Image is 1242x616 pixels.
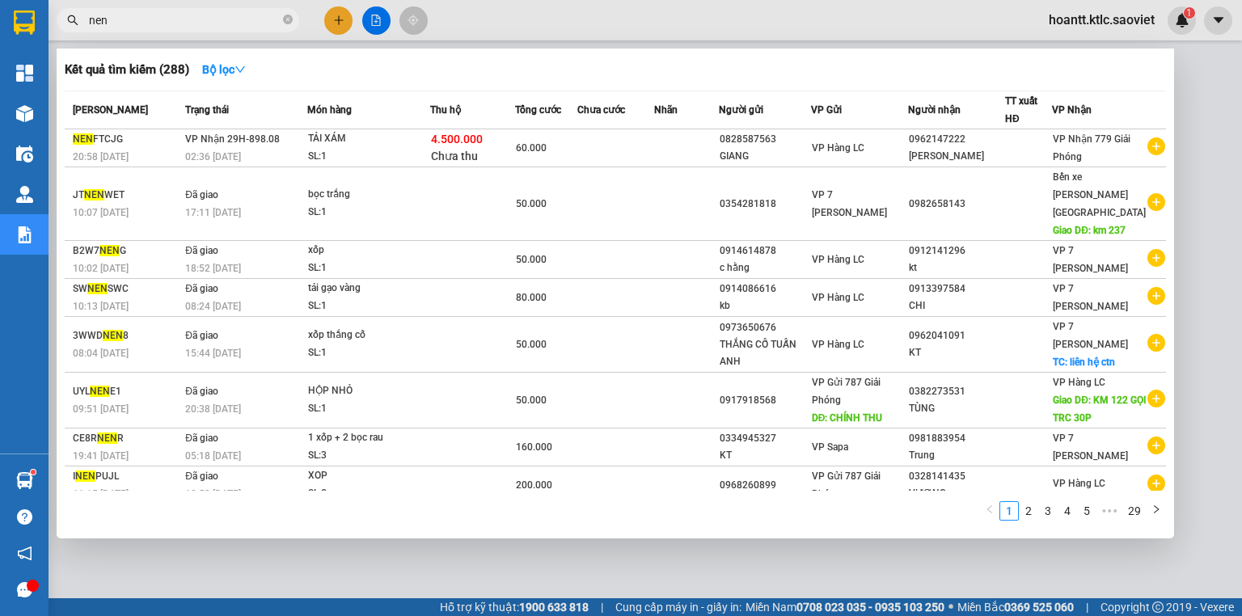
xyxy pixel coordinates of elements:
div: 0382273531 [909,383,1004,400]
li: 1 [999,501,1019,521]
span: [PERSON_NAME] [73,104,148,116]
span: plus-circle [1147,334,1165,352]
span: NEN [97,432,117,444]
span: VP Hàng LC [812,142,864,154]
div: 3WWD 8 [73,327,180,344]
div: SL: 1 [308,148,429,166]
span: 17:11 [DATE] [185,207,241,218]
span: TT xuất HĐ [1005,95,1037,124]
div: 0962041091 [909,327,1004,344]
a: 4 [1058,502,1076,520]
span: VP 7 [PERSON_NAME] [812,189,887,218]
li: 4 [1058,501,1077,521]
span: question-circle [17,509,32,525]
li: 2 [1019,501,1038,521]
div: CHI [909,297,1004,314]
strong: Bộ lọc [202,63,246,76]
div: 1 xốp + 2 bọc rau [308,429,429,447]
span: NEN [84,189,104,200]
span: plus-circle [1147,249,1165,267]
span: NEN [75,470,95,482]
div: 0962147222 [909,131,1004,148]
span: left [985,504,995,514]
div: JT WET [73,187,180,204]
div: 0354281818 [720,196,810,213]
div: THẮNG CỐ TUẤN ANH [720,336,810,370]
span: 50.000 [516,339,547,350]
div: [PERSON_NAME] [909,148,1004,165]
span: Chưa thu [431,150,478,162]
div: kb [720,297,810,314]
button: left [980,501,999,521]
span: 15:44 [DATE] [185,348,241,359]
img: warehouse-icon [16,186,33,203]
div: GIANG [720,148,810,165]
div: bọc trắng [308,186,429,204]
span: NEN [99,245,120,256]
span: VP Nhận [1052,104,1092,116]
li: Previous Page [980,501,999,521]
h3: Kết quả tìm kiếm ( 288 ) [65,61,189,78]
a: 5 [1078,502,1096,520]
span: Thu hộ [430,104,461,116]
span: 18:53 [DATE] [185,488,241,500]
div: 0914614878 [720,243,810,259]
span: 10:02 [DATE] [73,263,129,274]
span: NEN [73,133,93,145]
div: 0982658143 [909,196,1004,213]
span: plus-circle [1147,193,1165,211]
span: NEN [87,283,108,294]
span: 80.000 [516,292,547,303]
img: warehouse-icon [16,472,33,489]
sup: 1 [31,470,36,475]
img: solution-icon [16,226,33,243]
span: close-circle [283,13,293,28]
a: 2 [1020,502,1037,520]
span: VP Nhận 779 Giải Phóng [1053,133,1130,162]
div: tải gạo vàng [308,280,429,297]
a: 29 [1123,502,1146,520]
span: 11:15 [DATE] [73,488,129,500]
span: Người gửi [719,104,763,116]
img: logo-vxr [14,11,35,35]
div: I PUJL [73,468,180,485]
span: 160.000 [516,441,552,453]
span: VP 7 [PERSON_NAME] [1053,283,1128,312]
span: Bến xe [PERSON_NAME] [GEOGRAPHIC_DATA] [1053,171,1146,218]
span: 60.000 [516,142,547,154]
span: NEN [103,330,123,341]
span: VP Hàng LC [812,339,864,350]
span: Giao DĐ: km 237 [1053,225,1126,236]
span: 20:58 [DATE] [73,151,129,162]
span: 18:52 [DATE] [185,263,241,274]
span: Tổng cước [515,104,561,116]
div: 0914086616 [720,281,810,297]
span: VP Nhận 29H-898.08 [185,133,280,145]
a: 3 [1039,502,1057,520]
input: Tìm tên, số ĐT hoặc mã đơn [89,11,280,29]
div: SL: 3 [308,447,429,465]
span: NEN [90,386,110,397]
span: 50.000 [516,198,547,209]
div: SL: 1 [308,259,429,277]
img: warehouse-icon [16,146,33,162]
span: Đã giao [185,432,218,444]
span: Đã giao [185,189,218,200]
span: message [17,582,32,597]
li: 29 [1122,501,1147,521]
span: plus-circle [1147,390,1165,407]
span: VP 7 [PERSON_NAME] [1053,432,1128,462]
span: Đã giao [185,470,218,482]
div: SL: 1 [308,344,429,362]
span: Chưa cước [577,104,625,116]
div: KT [909,344,1004,361]
span: Đã giao [185,386,218,397]
div: UYL E1 [73,383,180,400]
span: Nhãn [654,104,678,116]
button: Bộ lọcdown [189,57,259,82]
span: Trạng thái [185,104,229,116]
div: 0912141296 [909,243,1004,259]
span: close-circle [283,15,293,24]
span: 4.500.000 [431,133,483,146]
span: 10:07 [DATE] [73,207,129,218]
